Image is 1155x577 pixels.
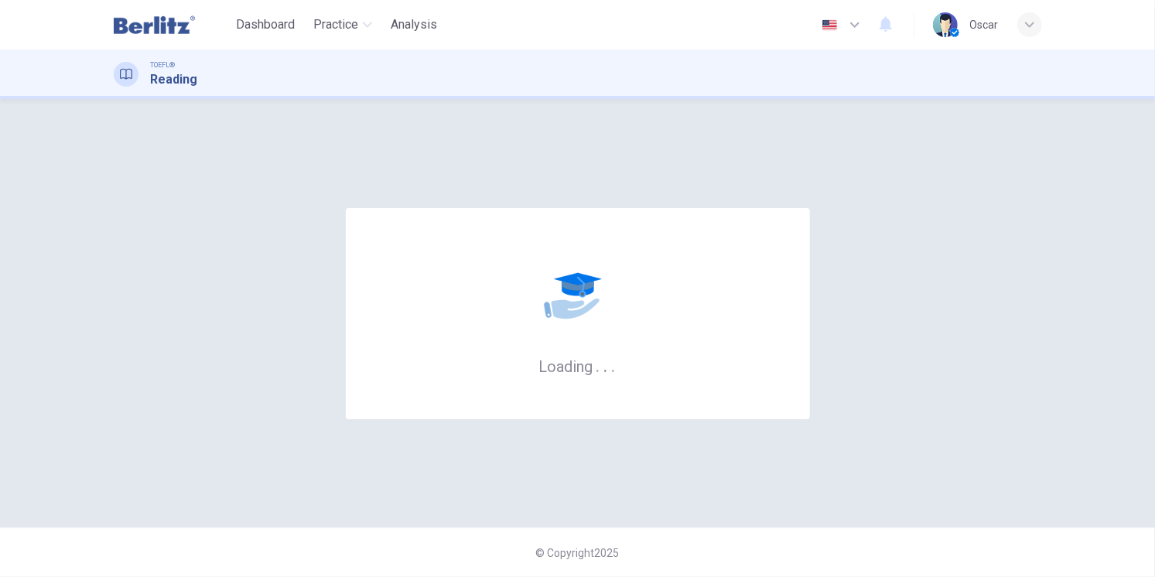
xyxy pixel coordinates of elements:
[307,11,378,39] button: Practice
[820,19,839,31] img: en
[230,11,301,39] button: Dashboard
[151,70,198,89] h1: Reading
[611,352,617,377] h6: .
[603,352,609,377] h6: .
[539,356,617,376] h6: Loading
[391,15,437,34] span: Analysis
[933,12,958,37] img: Profile picture
[114,9,231,40] a: Berlitz Latam logo
[536,547,620,559] span: © Copyright 2025
[596,352,601,377] h6: .
[970,15,999,34] div: Oscar
[384,11,443,39] button: Analysis
[151,60,176,70] span: TOEFL®
[236,15,295,34] span: Dashboard
[313,15,358,34] span: Practice
[114,9,195,40] img: Berlitz Latam logo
